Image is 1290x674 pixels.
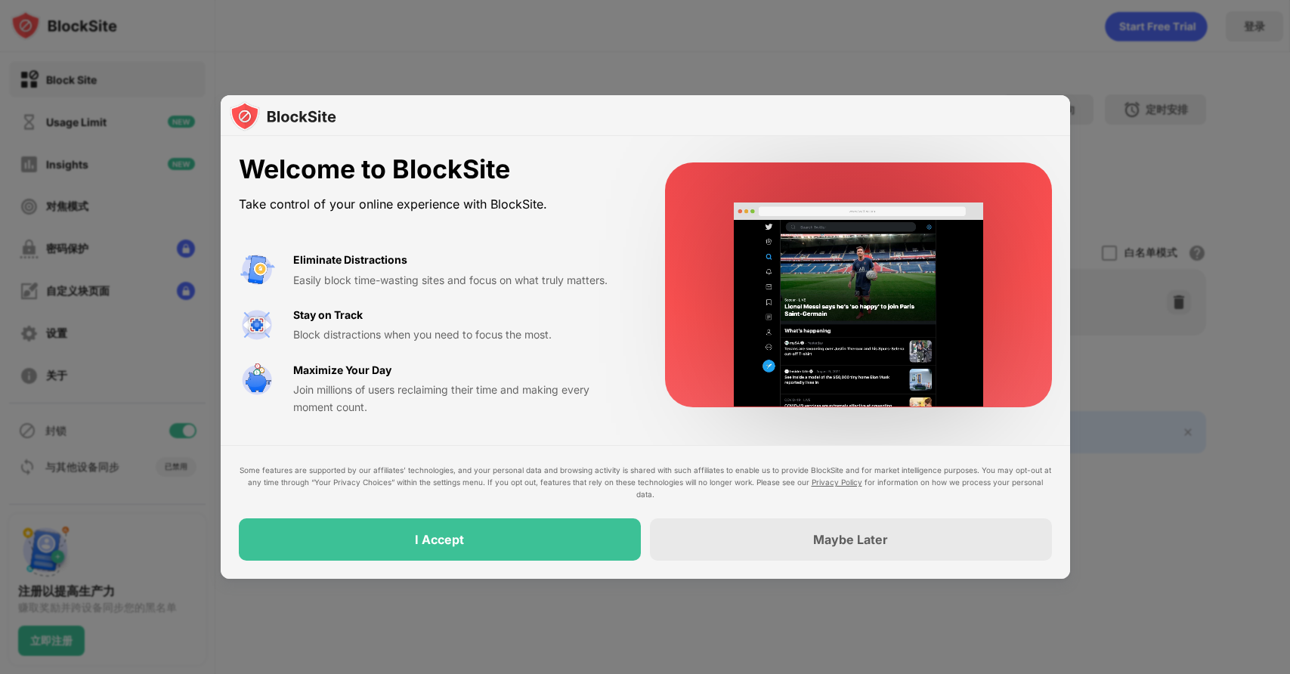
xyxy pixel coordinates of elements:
[239,307,275,343] img: value-focus.svg
[293,307,363,323] div: Stay on Track
[239,362,275,398] img: value-safe-time.svg
[293,382,629,416] div: Join millions of users reclaiming their time and making every moment count.
[239,193,629,215] div: Take control of your online experience with BlockSite.
[230,101,336,131] img: logo-blocksite.svg
[293,252,407,268] div: Eliminate Distractions
[239,464,1052,500] div: Some features are supported by our affiliates’ technologies, and your personal data and browsing ...
[293,272,629,289] div: Easily block time-wasting sites and focus on what truly matters.
[293,362,391,379] div: Maximize Your Day
[415,532,464,547] div: I Accept
[812,478,862,487] a: Privacy Policy
[239,154,629,185] div: Welcome to BlockSite
[239,252,275,288] img: value-avoid-distractions.svg
[813,532,888,547] div: Maybe Later
[293,326,629,343] div: Block distractions when you need to focus the most.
